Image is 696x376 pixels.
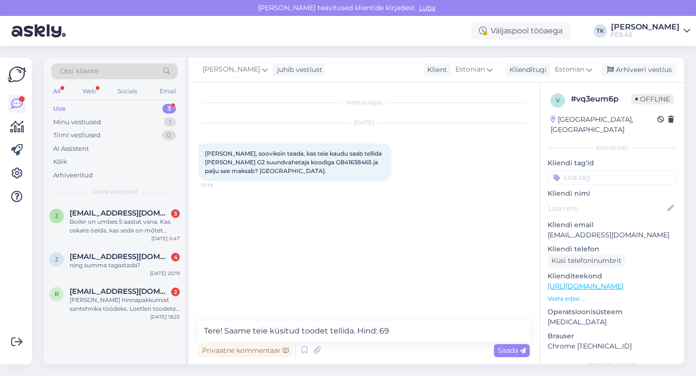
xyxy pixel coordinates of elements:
p: [EMAIL_ADDRESS][DOMAIN_NAME] [548,230,677,240]
p: Klienditeekond [548,271,677,281]
span: Luba [416,3,438,12]
div: Web [81,85,98,98]
span: Otsi kliente [60,66,99,76]
div: [DATE] 20:19 [150,270,180,277]
span: Saada [498,346,526,355]
div: Socials [116,85,139,98]
p: Kliendi telefon [548,244,677,254]
div: Kõik [53,157,67,167]
div: Tiimi vestlused [53,130,101,140]
p: Kliendi tag'id [548,158,677,168]
textarea: Tere! Saame teie küsitud toodet tellida. Hind: 69 [198,321,530,341]
div: [DATE] 18:25 [150,313,180,320]
p: Chrome [TECHNICAL_ID] [548,341,677,351]
input: Lisa nimi [548,203,666,214]
div: Vestlus algas [198,98,530,107]
span: v [556,97,560,104]
div: # vq3eum6p [571,93,631,105]
div: Küsi telefoninumbrit [548,254,625,267]
span: r [55,290,59,298]
div: Uus [53,104,66,114]
div: 4 [171,253,180,261]
div: Väljaspool tööaega [471,22,570,40]
div: 1 [164,117,176,127]
span: j [55,212,58,219]
p: Kliendi email [548,220,677,230]
p: Brauser [548,331,677,341]
div: 3 [171,209,180,218]
span: [PERSON_NAME] [203,64,260,75]
span: j [55,256,58,263]
div: ning summa tagastada? [70,261,180,270]
span: Uued vestlused [92,188,137,196]
div: [DATE] 0:47 [151,235,180,242]
p: Kliendi nimi [548,188,677,199]
span: 17:39 [201,182,237,189]
div: 0 [162,130,176,140]
a: [URL][DOMAIN_NAME] [548,282,623,290]
div: 2 [171,288,180,296]
div: Arhiveeri vestlus [601,63,676,76]
div: TK [594,24,607,38]
div: juhib vestlust [273,65,322,75]
div: [PERSON_NAME] hinnapakkumist santehnika töödeks. Loetlen toodete nimekirja. 1. Akutrell löögiga v... [70,296,180,313]
div: [GEOGRAPHIC_DATA], [GEOGRAPHIC_DATA] [551,115,657,135]
div: Boiler on umbes 5 aastat vana. Kas oskate öelda, kas seda on mõtet parandada? [70,217,180,235]
div: Arhiveeritud [53,171,93,180]
div: Minu vestlused [53,117,101,127]
div: Privaatne kommentaar [198,344,292,357]
div: Klienditugi [506,65,547,75]
input: Lisa tag [548,170,677,185]
span: Estonian [455,64,485,75]
div: [PERSON_NAME] [611,23,680,31]
p: [MEDICAL_DATA] [548,317,677,327]
div: FEB AS [611,31,680,39]
div: All [51,85,62,98]
div: [DATE] [198,118,530,127]
span: Offline [631,94,674,104]
span: Estonian [555,64,584,75]
span: raivo1404.rr@gmail.com [70,287,170,296]
a: [PERSON_NAME]FEB AS [611,23,690,39]
img: Askly Logo [8,65,26,84]
div: [PERSON_NAME] [548,361,677,370]
p: Operatsioonisüsteem [548,307,677,317]
div: Email [158,85,178,98]
div: AI Assistent [53,144,89,154]
span: [PERSON_NAME], sooviksin teada, kas teie kaudu saab tellida [PERSON_NAME] G2 suundvahetaja koodig... [205,150,383,174]
span: jaanikaju@gmail.com [70,209,170,217]
p: Vaata edasi ... [548,294,677,303]
div: Klient [423,65,447,75]
div: 3 [162,104,176,114]
span: johanneshelm1984@hotmail.com [70,252,170,261]
div: Kliendi info [548,144,677,152]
